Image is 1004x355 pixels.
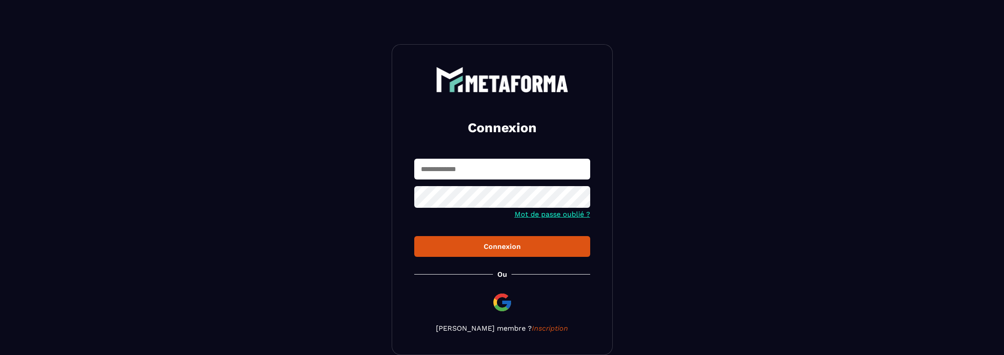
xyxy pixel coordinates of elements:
[425,119,580,137] h2: Connexion
[421,242,583,251] div: Connexion
[515,210,590,218] a: Mot de passe oublié ?
[414,67,590,92] a: logo
[414,324,590,332] p: [PERSON_NAME] membre ?
[436,67,569,92] img: logo
[497,270,507,279] p: Ou
[532,324,568,332] a: Inscription
[414,236,590,257] button: Connexion
[492,292,513,313] img: google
